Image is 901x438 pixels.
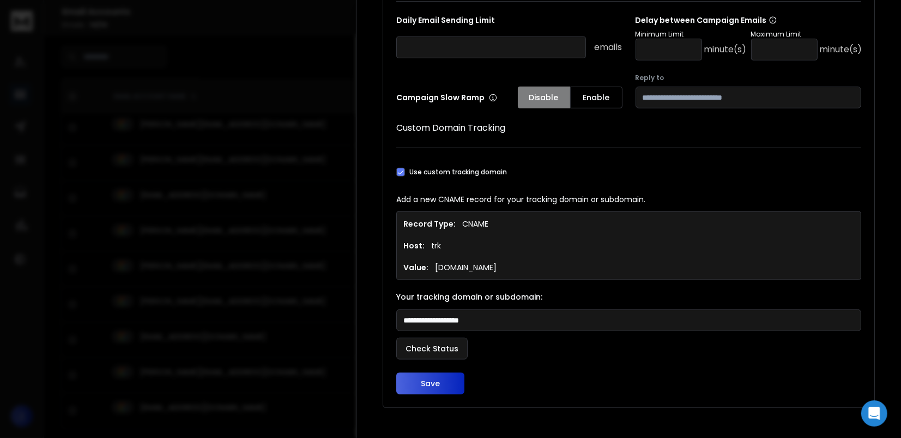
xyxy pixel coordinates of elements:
p: CNAME [462,218,488,229]
label: Reply to [636,74,862,82]
h1: Record Type: [403,218,456,229]
p: Delay between Campaign Emails [636,15,862,26]
p: minute(s) [704,43,747,56]
p: Daily Email Sending Limit [396,15,622,30]
button: Enable [570,87,622,108]
p: trk [431,240,441,251]
button: Save [396,373,464,394]
h1: Host: [403,240,425,251]
h1: Value: [403,262,428,273]
p: Maximum Limit [751,30,862,39]
p: emails [595,41,622,54]
p: Minimum Limit [636,30,747,39]
p: [DOMAIN_NAME] [435,262,497,273]
label: Your tracking domain or subdomain: [396,293,861,301]
button: Check Status [396,338,468,360]
h1: Custom Domain Tracking [396,121,861,135]
label: Use custom tracking domain [409,168,507,177]
p: Campaign Slow Ramp [396,92,497,103]
div: Open Intercom Messenger [861,400,887,427]
button: Disable [518,87,570,108]
p: Add a new CNAME record for your tracking domain or subdomain. [396,194,861,205]
p: minute(s) [820,43,862,56]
